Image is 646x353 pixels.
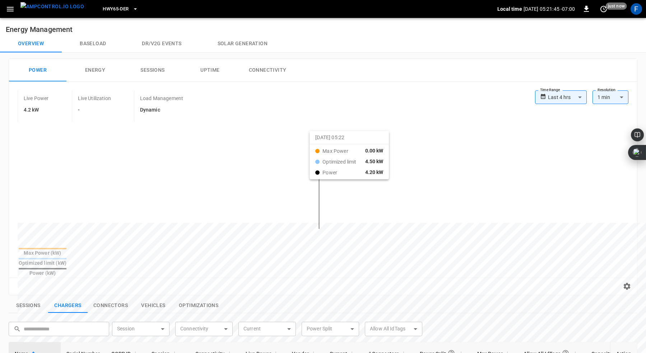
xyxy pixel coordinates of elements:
[124,59,181,82] button: Sessions
[239,59,296,82] button: Connectivity
[598,87,615,93] label: Resolution
[524,5,575,13] p: [DATE] 05:21:45 -07:00
[62,35,124,52] button: Baseload
[200,35,285,52] button: Solar generation
[181,59,239,82] button: Uptime
[497,5,522,13] p: Local time
[548,90,587,104] div: Last 4 hrs
[140,95,183,102] p: Load Management
[540,87,560,93] label: Time Range
[134,298,173,313] button: show latest vehicles
[88,298,134,313] button: show latest connectors
[9,298,48,313] button: show latest sessions
[24,95,49,102] p: Live Power
[24,106,49,114] h6: 4.2 kW
[124,35,199,52] button: Dr/V2G events
[606,3,627,10] span: just now
[103,5,129,13] span: HWY65-DER
[78,95,111,102] p: Live Utilization
[140,106,183,114] h6: Dynamic
[631,3,642,15] div: profile-icon
[66,59,124,82] button: Energy
[592,90,628,104] div: 1 min
[100,2,141,16] button: HWY65-DER
[598,3,609,15] button: set refresh interval
[20,2,84,11] img: ampcontrol.io logo
[48,298,88,313] button: show latest charge points
[9,59,66,82] button: Power
[78,106,111,114] h6: -
[173,298,224,313] button: show latest optimizations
